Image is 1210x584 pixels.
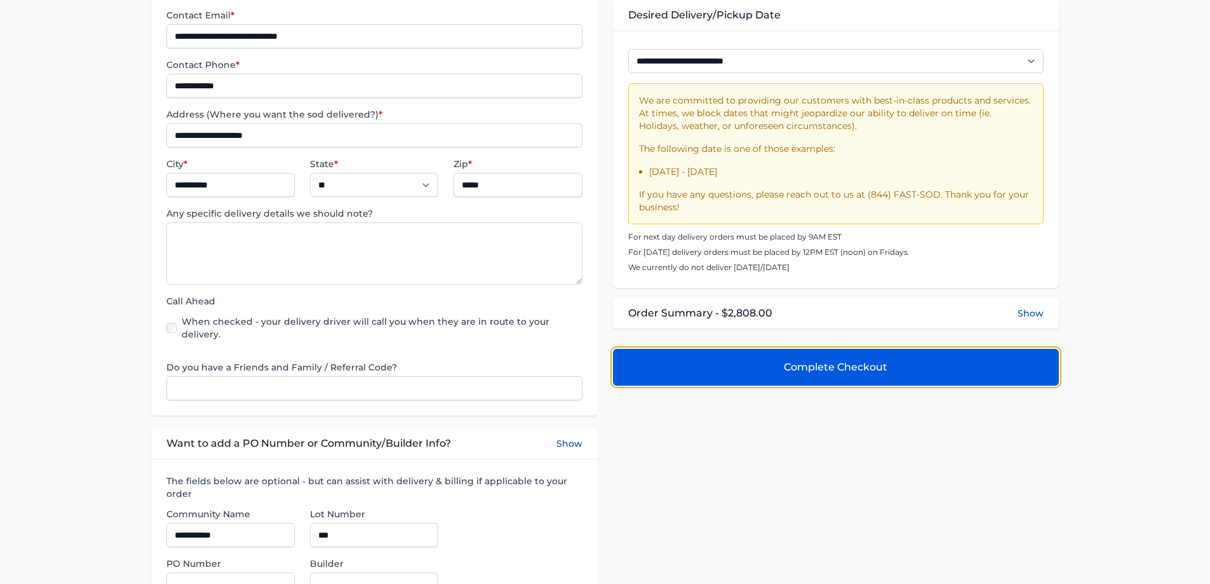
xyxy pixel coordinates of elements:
[310,158,438,170] label: State
[310,508,438,520] label: Lot Number
[182,315,582,341] label: When checked - your delivery driver will call you when they are in route to your delivery.
[166,475,582,500] label: The fields below are optional - but can assist with delivery & billing if applicable to your order
[639,94,1033,132] p: We are committed to providing our customers with best-in-class products and services. At times, w...
[628,247,1044,257] p: For [DATE] delivery orders must be placed by 12PM EST (noon) on Fridays.
[166,361,582,374] label: Do you have a Friends and Family / Referral Code?
[639,188,1033,214] p: If you have any questions, please reach out to us at (844) FAST-SOD. Thank you for your business!
[628,306,772,321] span: Order Summary - $2,808.00
[1018,307,1044,320] button: Show
[556,436,582,451] button: Show
[454,158,582,170] label: Zip
[628,232,1044,242] p: For next day delivery orders must be placed by 9AM EST
[166,295,582,308] label: Call Ahead
[613,349,1059,386] button: Complete Checkout
[784,360,887,375] span: Complete Checkout
[166,9,582,22] label: Contact Email
[166,207,582,220] label: Any specific delivery details we should note?
[166,158,295,170] label: City
[628,262,1044,273] p: We currently do not deliver [DATE]/[DATE]
[310,557,438,570] label: Builder
[166,58,582,71] label: Contact Phone
[639,142,1033,155] p: The following date is one of those examples:
[649,165,1033,178] li: [DATE] - [DATE]
[166,436,451,451] span: Want to add a PO Number or Community/Builder Info?
[166,557,295,570] label: PO Number
[166,108,582,121] label: Address (Where you want the sod delivered?)
[166,508,295,520] label: Community Name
